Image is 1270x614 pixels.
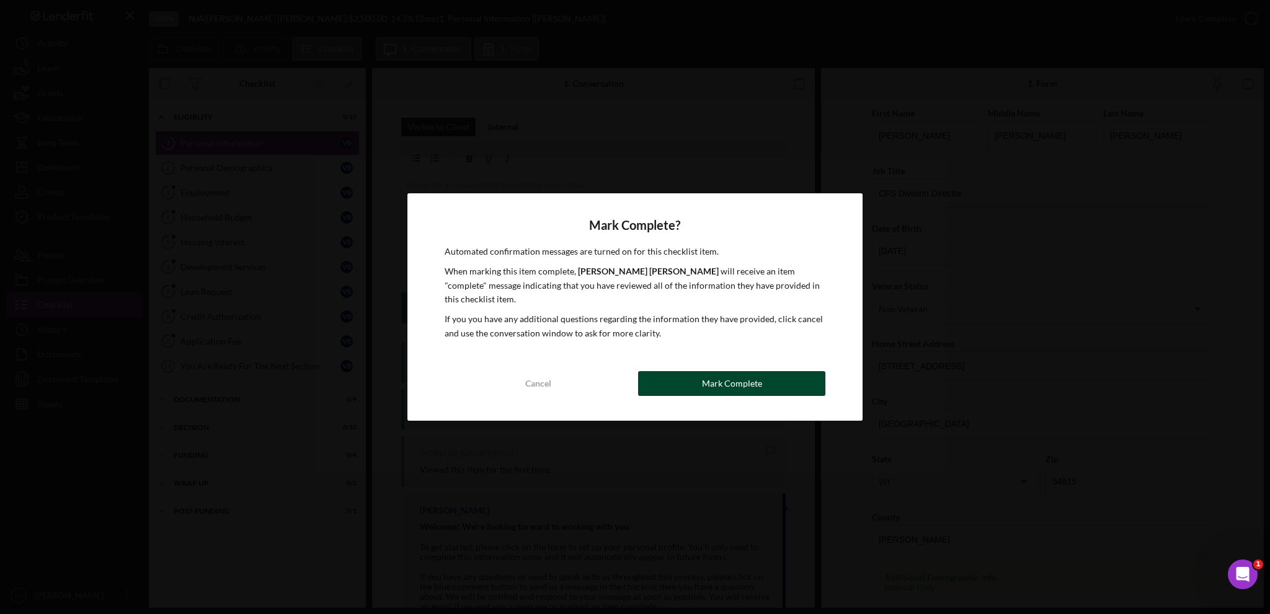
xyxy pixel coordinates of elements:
p: If you you have any additional questions regarding the information they have provided, click canc... [445,312,825,340]
div: Cancel [525,371,551,396]
button: Cancel [445,371,632,396]
div: Mark Complete [702,371,762,396]
iframe: Intercom live chat [1228,559,1258,589]
p: Automated confirmation messages are turned on for this checklist item. [445,245,825,258]
span: 1 [1253,559,1263,569]
p: When marking this item complete, will receive an item "complete" message indicating that you have... [445,265,825,306]
b: [PERSON_NAME] [PERSON_NAME] [578,266,719,276]
h4: Mark Complete? [445,218,825,232]
button: Mark Complete [638,371,825,396]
